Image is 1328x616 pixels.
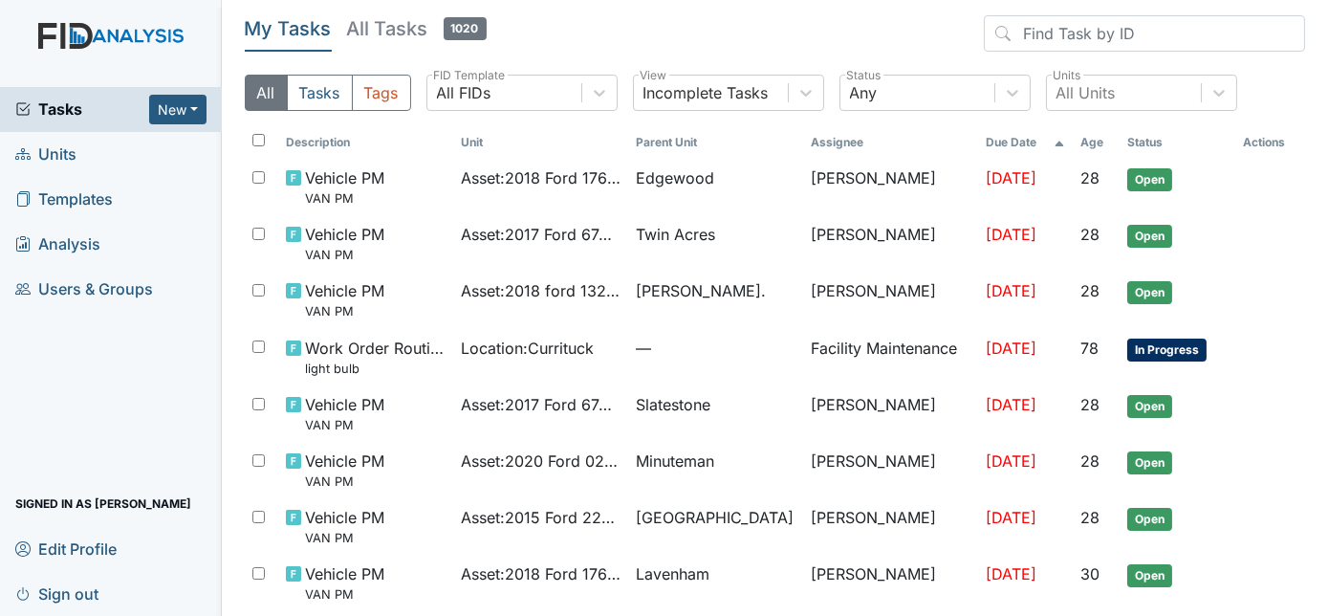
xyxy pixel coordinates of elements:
span: [PERSON_NAME]. [636,279,766,302]
div: Type filter [245,75,411,111]
span: Open [1127,281,1172,304]
div: All Units [1056,81,1116,104]
div: All FIDs [437,81,491,104]
span: 28 [1080,508,1099,527]
span: Twin Acres [636,223,715,246]
span: Asset : 2017 Ford 67436 [461,393,620,416]
span: Vehicle PM VAN PM [305,506,384,547]
td: [PERSON_NAME] [803,442,978,498]
th: Toggle SortBy [1073,126,1120,159]
a: Tasks [15,98,149,121]
span: Lavenham [636,562,709,585]
span: Sign out [15,579,98,608]
span: 30 [1080,564,1099,583]
small: VAN PM [305,473,384,491]
span: In Progress [1127,339,1207,362]
span: — [636,337,795,360]
small: VAN PM [305,246,384,264]
span: Users & Groups [15,275,153,304]
td: [PERSON_NAME] [803,385,978,442]
td: [PERSON_NAME] [803,159,978,215]
th: Toggle SortBy [453,126,628,159]
h5: My Tasks [245,15,332,42]
th: Assignee [803,126,978,159]
td: [PERSON_NAME] [803,555,978,611]
small: VAN PM [305,416,384,434]
span: [DATE] [986,339,1036,358]
span: [GEOGRAPHIC_DATA] [636,506,794,529]
span: Vehicle PM VAN PM [305,562,384,604]
th: Actions [1235,126,1305,159]
span: Open [1127,451,1172,474]
span: 78 [1080,339,1099,358]
span: [DATE] [986,395,1036,414]
th: Toggle SortBy [1120,126,1235,159]
span: Analysis [15,230,100,259]
button: New [149,95,207,124]
div: Any [850,81,878,104]
th: Toggle SortBy [978,126,1073,159]
span: 28 [1080,451,1099,471]
span: Asset : 2018 Ford 17647 [461,562,620,585]
span: [DATE] [986,508,1036,527]
span: 28 [1080,225,1099,244]
span: 28 [1080,395,1099,414]
small: VAN PM [305,529,384,547]
span: Asset : 2018 Ford 17643 [461,166,620,189]
button: All [245,75,288,111]
span: [DATE] [986,564,1036,583]
div: Incomplete Tasks [643,81,769,104]
span: Asset : 2017 Ford 67435 [461,223,620,246]
button: Tasks [287,75,353,111]
span: Minuteman [636,450,714,473]
span: Open [1127,564,1172,587]
td: [PERSON_NAME] [803,215,978,272]
span: Open [1127,168,1172,191]
span: Edit Profile [15,534,117,563]
td: Facility Maintenance [803,329,978,385]
span: Signed in as [PERSON_NAME] [15,489,191,518]
small: VAN PM [305,585,384,604]
small: VAN PM [305,302,384,320]
span: Asset : 2018 ford 13242 [461,279,620,302]
td: [PERSON_NAME] [803,272,978,328]
span: [DATE] [986,451,1036,471]
th: Toggle SortBy [278,126,453,159]
td: [PERSON_NAME] [803,498,978,555]
span: Open [1127,395,1172,418]
span: Edgewood [636,166,714,189]
span: 28 [1080,168,1099,187]
span: Work Order Routine light bulb [305,337,446,378]
span: [DATE] [986,168,1036,187]
span: Vehicle PM VAN PM [305,450,384,491]
span: Vehicle PM VAN PM [305,223,384,264]
span: [DATE] [986,225,1036,244]
th: Toggle SortBy [628,126,803,159]
span: [DATE] [986,281,1036,300]
span: Slatestone [636,393,710,416]
span: Templates [15,185,113,214]
small: light bulb [305,360,446,378]
span: Open [1127,225,1172,248]
span: 28 [1080,281,1099,300]
input: Find Task by ID [984,15,1305,52]
span: Vehicle PM VAN PM [305,279,384,320]
small: VAN PM [305,189,384,208]
span: Vehicle PM VAN PM [305,166,384,208]
span: Asset : 2015 Ford 22364 [461,506,620,529]
span: Units [15,140,76,169]
span: Vehicle PM VAN PM [305,393,384,434]
h5: All Tasks [347,15,487,42]
button: Tags [352,75,411,111]
span: 1020 [444,17,487,40]
input: Toggle All Rows Selected [252,134,265,146]
span: Location : Currituck [461,337,594,360]
span: Asset : 2020 Ford 02107 [461,450,620,473]
span: Open [1127,508,1172,531]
